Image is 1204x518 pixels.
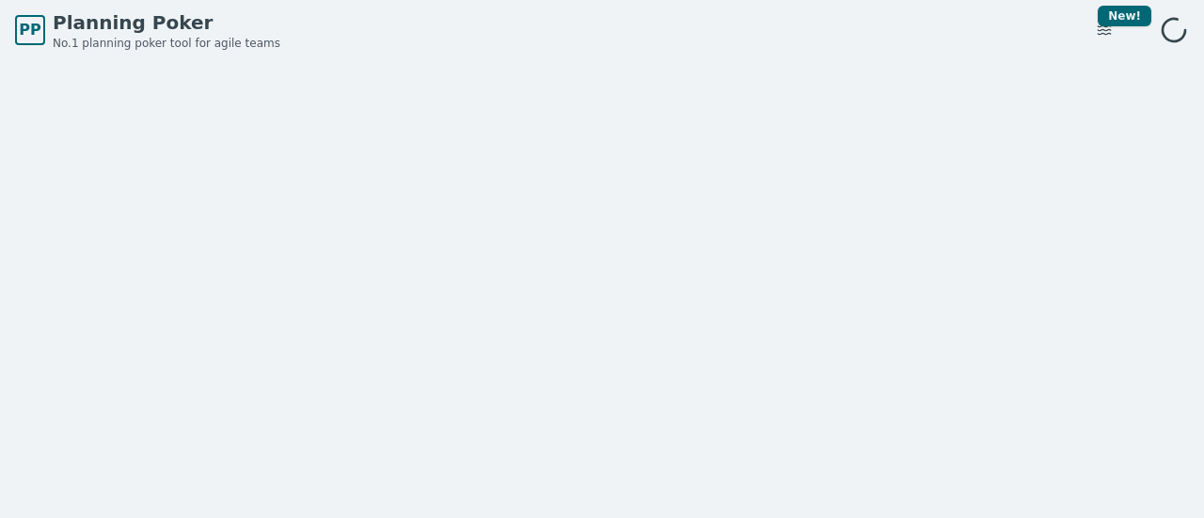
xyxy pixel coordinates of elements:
a: PPPlanning PokerNo.1 planning poker tool for agile teams [15,9,280,51]
span: PP [19,19,40,41]
span: Planning Poker [53,9,280,36]
div: New! [1098,6,1151,26]
span: No.1 planning poker tool for agile teams [53,36,280,51]
button: New! [1087,13,1121,47]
